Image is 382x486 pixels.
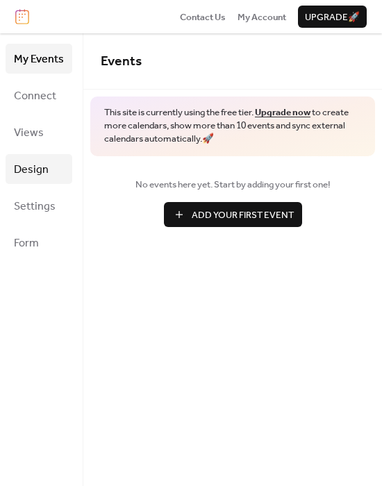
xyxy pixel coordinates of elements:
[101,49,142,74] span: Events
[164,202,302,227] button: Add Your First Event
[305,10,360,24] span: Upgrade 🚀
[101,202,365,227] a: Add Your First Event
[238,10,286,24] a: My Account
[14,49,64,70] span: My Events
[14,196,56,217] span: Settings
[6,81,72,110] a: Connect
[255,103,310,121] a: Upgrade now
[104,106,361,146] span: This site is currently using the free tier. to create more calendars, show more than 10 events an...
[14,233,39,254] span: Form
[180,10,226,24] a: Contact Us
[6,191,72,221] a: Settings
[14,159,49,181] span: Design
[6,44,72,74] a: My Events
[6,228,72,258] a: Form
[192,208,294,222] span: Add Your First Event
[14,85,56,107] span: Connect
[15,9,29,24] img: logo
[101,178,365,192] span: No events here yet. Start by adding your first one!
[14,122,44,144] span: Views
[6,117,72,147] a: Views
[298,6,367,28] button: Upgrade🚀
[6,154,72,184] a: Design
